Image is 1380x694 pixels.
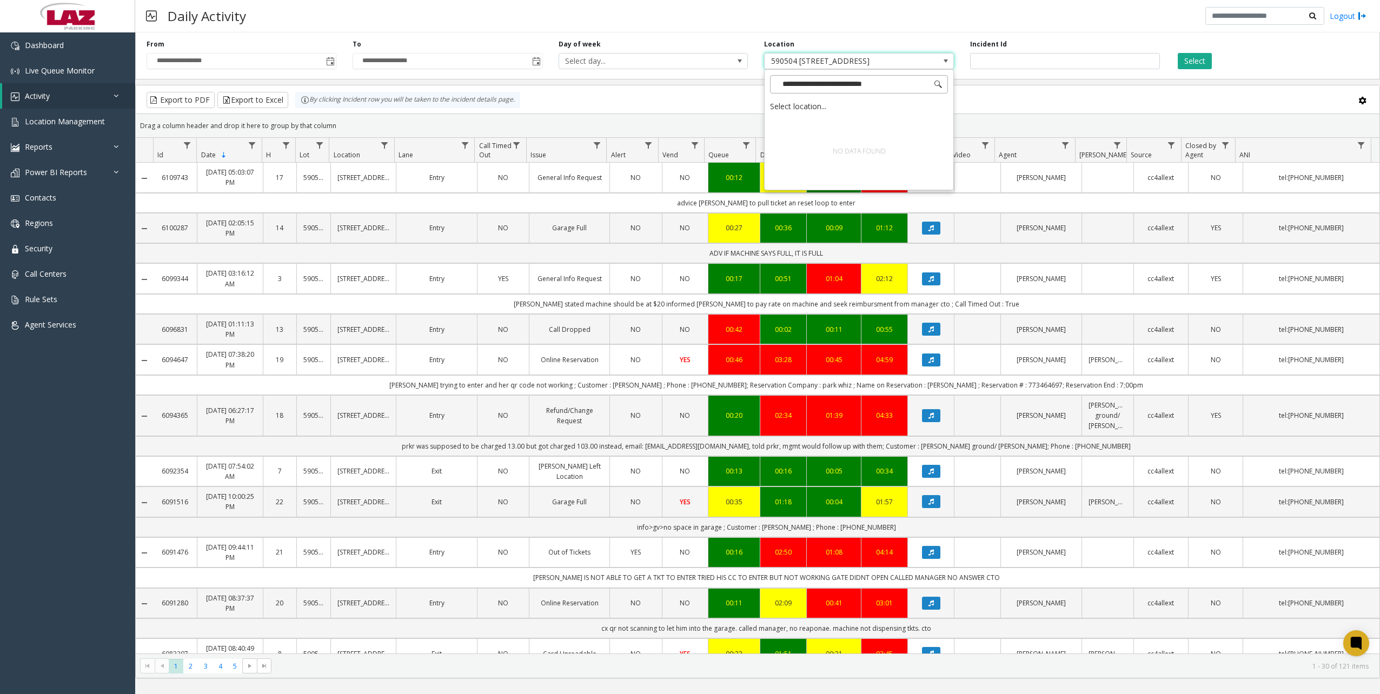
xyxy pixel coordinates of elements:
[1250,547,1373,557] a: tel:[PHONE_NUMBER]
[1211,223,1221,232] span: YES
[1250,273,1373,284] a: tel:[PHONE_NUMBER]
[337,273,389,284] a: [STREET_ADDRESS]
[160,223,190,233] a: 6100287
[715,172,753,183] a: 00:12
[536,405,603,426] a: Refund/Change Request
[301,96,309,104] img: infoIcon.svg
[25,142,52,152] span: Reports
[11,245,19,253] img: 'icon'
[813,466,854,476] a: 00:05
[1140,223,1182,233] a: cc4allext
[11,118,19,126] img: 'icon'
[715,466,753,476] a: 00:13
[680,466,690,476] span: NO
[324,54,336,69] span: Toggle popup
[1195,223,1236,233] a: YES
[669,324,702,335] a: NO
[1211,173,1221,182] span: NO
[970,39,1007,49] label: Incident Id
[589,138,604,152] a: Issue Filter Menu
[1195,172,1236,183] a: NO
[641,138,656,152] a: Alert Filter Menu
[868,497,901,507] a: 01:57
[868,273,901,284] a: 02:12
[616,324,655,335] a: NO
[616,547,655,557] a: YES
[136,356,153,365] a: Collapse Details
[764,39,794,49] label: Location
[1089,400,1127,431] a: [PERSON_NAME] ground/ [PERSON_NAME]
[1140,547,1182,557] a: cc4allext
[153,375,1379,395] td: [PERSON_NAME] trying to enter and her qr code not working ; Customer : [PERSON_NAME] ; Phone : [P...
[180,138,194,152] a: Id Filter Menu
[669,410,702,421] a: NO
[25,167,87,177] span: Power BI Reports
[715,324,753,335] a: 00:42
[669,598,702,608] a: NO
[767,547,800,557] a: 02:50
[303,547,324,557] a: 590504
[1250,410,1373,421] a: tel:[PHONE_NUMBER]
[680,411,690,420] span: NO
[25,40,64,50] span: Dashboard
[1007,547,1075,557] a: [PERSON_NAME]
[25,294,57,304] span: Rule Sets
[403,223,470,233] a: Entry
[270,223,290,233] a: 14
[484,172,522,183] a: NO
[1250,172,1373,183] a: tel:[PHONE_NUMBER]
[457,138,472,152] a: Lane Filter Menu
[337,466,389,476] a: [STREET_ADDRESS]
[767,324,800,335] a: 00:02
[11,42,19,50] img: 'icon'
[813,497,854,507] a: 00:04
[484,497,522,507] a: NO
[11,67,19,76] img: 'icon'
[1110,138,1124,152] a: Parker Filter Menu
[530,54,542,69] span: Toggle popup
[1140,466,1182,476] a: cc4allext
[767,273,800,284] a: 00:51
[1211,325,1221,334] span: NO
[337,598,389,608] a: [STREET_ADDRESS]
[136,224,153,233] a: Collapse Details
[245,138,260,152] a: Date Filter Menu
[715,273,753,284] a: 00:17
[403,273,470,284] a: Entry
[536,497,603,507] a: Garage Full
[767,598,800,608] div: 02:09
[1250,355,1373,365] a: tel:[PHONE_NUMBER]
[1140,497,1182,507] a: cc4allext
[278,138,293,152] a: H Filter Menu
[204,405,256,426] a: [DATE] 06:27:17 PM
[1007,466,1075,476] a: [PERSON_NAME]
[680,274,690,283] span: NO
[813,410,854,421] div: 01:39
[136,174,153,183] a: Collapse Details
[767,466,800,476] a: 00:16
[484,410,522,421] a: NO
[153,517,1379,537] td: info>gv>no space in garage ; Customer : [PERSON_NAME] ; Phone : [PHONE_NUMBER]
[1007,410,1075,421] a: [PERSON_NAME]
[11,92,19,101] img: 'icon'
[1330,10,1366,22] a: Logout
[687,138,702,152] a: Vend Filter Menu
[25,269,67,279] span: Call Centers
[767,410,800,421] a: 02:34
[270,273,290,284] a: 3
[509,138,524,152] a: Call Timed Out Filter Menu
[11,321,19,330] img: 'icon'
[312,138,327,152] a: Lot Filter Menu
[868,324,901,335] a: 00:55
[1195,410,1236,421] a: YES
[978,138,992,152] a: Video Filter Menu
[1195,355,1236,365] a: NO
[669,223,702,233] a: NO
[813,547,854,557] a: 01:08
